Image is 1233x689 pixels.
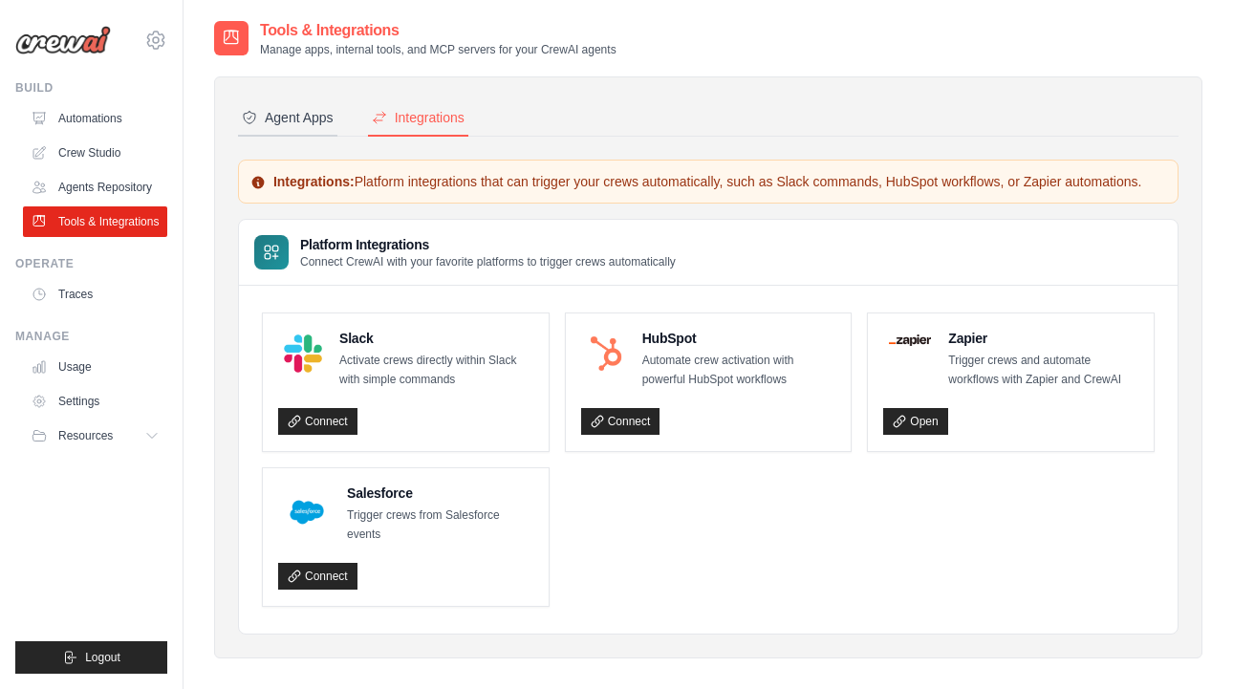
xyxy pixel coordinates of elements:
[368,100,468,137] button: Integrations
[347,484,533,503] h4: Salesforce
[85,650,120,665] span: Logout
[23,386,167,417] a: Settings
[284,334,322,373] img: Slack Logo
[15,329,167,344] div: Manage
[339,329,533,348] h4: Slack
[284,489,330,535] img: Salesforce Logo
[23,138,167,168] a: Crew Studio
[278,408,357,435] a: Connect
[642,352,836,389] p: Automate crew activation with powerful HubSpot workflows
[642,329,836,348] h4: HubSpot
[23,206,167,237] a: Tools & Integrations
[587,334,625,373] img: HubSpot Logo
[948,352,1138,389] p: Trigger crews and automate workflows with Zapier and CrewAI
[347,506,533,544] p: Trigger crews from Salesforce events
[23,420,167,451] button: Resources
[948,329,1138,348] h4: Zapier
[242,108,334,127] div: Agent Apps
[339,352,533,389] p: Activate crews directly within Slack with simple commands
[889,334,931,346] img: Zapier Logo
[23,352,167,382] a: Usage
[250,172,1166,191] p: Platform integrations that can trigger your crews automatically, such as Slack commands, HubSpot ...
[883,408,947,435] a: Open
[15,256,167,271] div: Operate
[15,641,167,674] button: Logout
[23,103,167,134] a: Automations
[23,279,167,310] a: Traces
[260,19,616,42] h2: Tools & Integrations
[300,235,676,254] h3: Platform Integrations
[15,26,111,54] img: Logo
[273,174,355,189] strong: Integrations:
[58,428,113,443] span: Resources
[278,563,357,590] a: Connect
[238,100,337,137] button: Agent Apps
[581,408,660,435] a: Connect
[300,254,676,269] p: Connect CrewAI with your favorite platforms to trigger crews automatically
[372,108,465,127] div: Integrations
[23,172,167,203] a: Agents Repository
[15,80,167,96] div: Build
[260,42,616,57] p: Manage apps, internal tools, and MCP servers for your CrewAI agents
